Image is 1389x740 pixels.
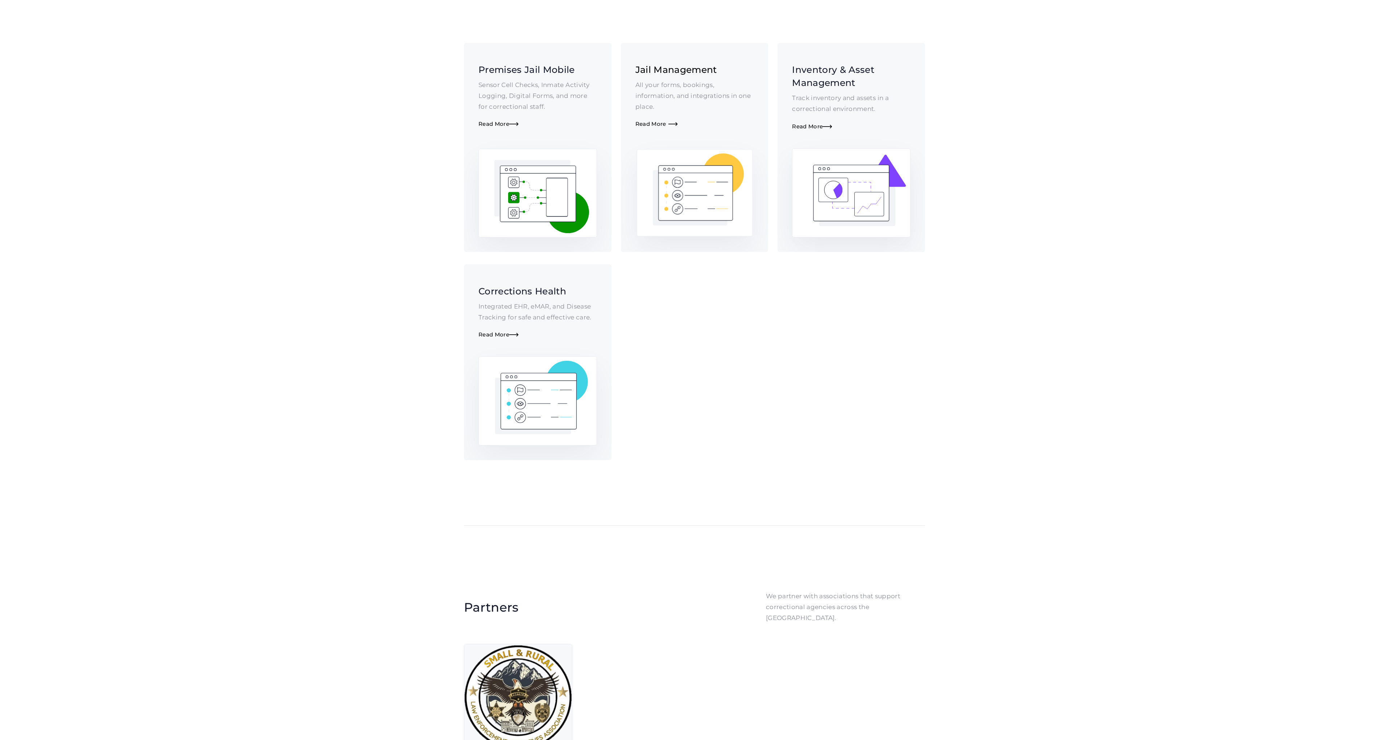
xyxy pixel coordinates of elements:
[635,63,754,76] h3: Jail Management
[621,43,768,252] a: Jail ManagementAll your forms, bookings, information, and integrations in one place.Read More
[509,121,519,128] span: 
[478,80,597,112] p: Sensor Cell Checks, Inmate Activity Logging, Digital Forms, and more for correctional staff.
[464,264,611,460] a: Corrections HealthIntegrated EHR, eMAR, and Disease Tracking for safe and effective care.Read More
[478,121,597,128] div: Read More
[1353,705,1389,740] iframe: Chat Widget
[778,43,925,252] a: Inventory & Asset ManagementTrack inventory and assets in a correctional environment.Read More
[635,80,754,112] p: All your forms, bookings, information, and integrations in one place.
[509,332,519,338] span: 
[478,285,597,298] h3: Corrections Health
[478,301,597,323] p: Integrated EHR, eMAR, and Disease Tracking for safe and effective care.
[792,93,911,115] p: Track inventory and assets in a correctional environment.
[478,331,597,338] div: Read More
[464,599,519,616] h2: Partners
[792,123,911,130] div: Read More
[464,43,611,252] a: Premises Jail MobileSensor Cell Checks, Inmate Activity Logging, Digital Forms, and more for corr...
[478,63,597,76] h3: Premises Jail Mobile
[635,121,754,128] div: Read More
[766,591,925,623] p: We partner with associations that support correctional agencies across the [GEOGRAPHIC_DATA].
[668,121,678,128] span: 
[823,124,832,130] span: 
[792,63,911,89] h3: Inventory & Asset Management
